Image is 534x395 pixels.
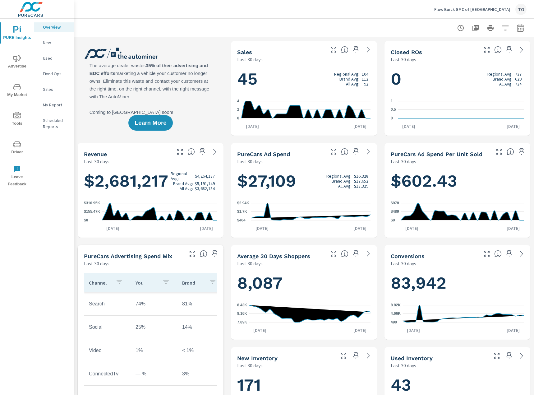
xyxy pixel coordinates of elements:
a: See more details in report [517,249,527,259]
p: All Avg: [346,81,359,86]
text: $155.47K [84,210,100,214]
h1: 83,942 [391,272,524,294]
p: All Avg: [338,184,352,188]
p: [DATE] [349,225,371,231]
h1: $2,681,217 [84,170,217,192]
text: $978 [391,201,399,205]
span: Save this to your personalized report [351,45,361,55]
div: Fixed Ops [34,69,74,78]
text: 8.16K [237,311,247,316]
text: 2 [237,108,239,112]
p: $5,191,149 [195,181,215,186]
a: See more details in report [210,147,220,157]
span: Leave Feedback [2,165,32,188]
h5: Closed ROs [391,49,422,55]
a: See more details in report [517,351,527,361]
h5: Revenue [84,151,107,157]
a: See more details in report [363,147,373,157]
p: [DATE] [502,123,524,129]
button: Make Fullscreen [338,351,348,361]
p: Brand Avg: [339,77,359,81]
p: $16,328 [354,174,368,179]
div: New [34,38,74,47]
p: [DATE] [403,327,424,333]
text: $0 [391,218,395,222]
td: < 1% [177,343,224,358]
div: Sales [34,85,74,94]
span: Advertise [2,55,32,70]
span: Save this to your personalized report [504,249,514,259]
button: Select Date Range [514,22,527,34]
text: 8.43K [237,303,247,307]
button: Apply Filters [499,22,512,34]
p: 92 [364,81,368,86]
p: $13,329 [354,184,368,188]
div: TO [515,4,527,15]
text: 8.82K [391,303,401,307]
button: Print Report [484,22,497,34]
span: Save this to your personalized report [210,249,220,259]
p: Regional Avg: [487,72,513,77]
h5: New Inventory [237,355,278,361]
p: $4,264,137 [195,174,215,179]
p: Last 30 days [237,260,263,267]
span: Learn More [135,120,166,126]
p: [DATE] [349,123,371,129]
p: Last 30 days [391,158,416,165]
p: [DATE] [502,225,524,231]
text: $310.95K [84,201,100,205]
h1: 0 [391,68,524,90]
span: Average cost of advertising per each vehicle sold at the dealer over the selected date range. The... [507,148,514,156]
p: [DATE] [196,225,217,231]
p: Regional Avg: [326,174,352,179]
span: Save this to your personalized report [351,351,361,361]
a: See more details in report [363,249,373,259]
h5: Used Inventory [391,355,433,361]
p: Last 30 days [391,362,416,369]
p: Brand Avg: [493,77,513,81]
button: "Export Report to PDF" [469,22,482,34]
p: Channel [89,280,111,286]
h1: 8,087 [237,272,371,294]
td: 74% [131,296,177,312]
p: My Report [43,102,69,108]
p: 104 [362,72,368,77]
p: Flow Buick GMC of [GEOGRAPHIC_DATA] [434,7,510,12]
p: 734 [515,81,522,86]
text: 490 [391,320,397,324]
button: Make Fullscreen [329,147,338,157]
td: 81% [177,296,224,312]
p: $17,652 [354,179,368,184]
text: $489 [391,210,399,214]
text: 4 [237,99,239,103]
text: 0 [237,116,239,120]
span: PURE Insights [2,26,32,41]
p: Last 30 days [237,56,263,63]
span: Number of Repair Orders Closed by the selected dealership group over the selected time range. [So... [494,46,502,53]
p: Used [43,55,69,61]
p: Last 30 days [84,260,109,267]
p: Overview [43,24,69,30]
p: Last 30 days [237,362,263,369]
button: Make Fullscreen [494,147,504,157]
span: Save this to your personalized report [517,147,527,157]
p: [DATE] [398,123,420,129]
p: You [136,280,157,286]
h5: PureCars Ad Spend Per Unit Sold [391,151,482,157]
div: Scheduled Reports [34,116,74,131]
span: The number of dealer-specified goals completed by a visitor. [Source: This data is provided by th... [494,250,502,258]
text: $1.7K [237,210,247,214]
h5: Average 30 Days Shoppers [237,253,310,259]
p: Last 30 days [84,158,109,165]
text: 1 [391,99,393,103]
h1: $602.43 [391,170,524,192]
p: 629 [515,77,522,81]
p: Last 30 days [391,56,416,63]
button: Make Fullscreen [482,45,492,55]
span: A rolling 30 day total of daily Shoppers on the dealership website, averaged over the selected da... [341,250,348,258]
td: 3% [177,366,224,382]
button: Make Fullscreen [492,351,502,361]
span: Save this to your personalized report [351,147,361,157]
text: 7.89K [237,320,247,324]
text: $464 [237,218,246,222]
